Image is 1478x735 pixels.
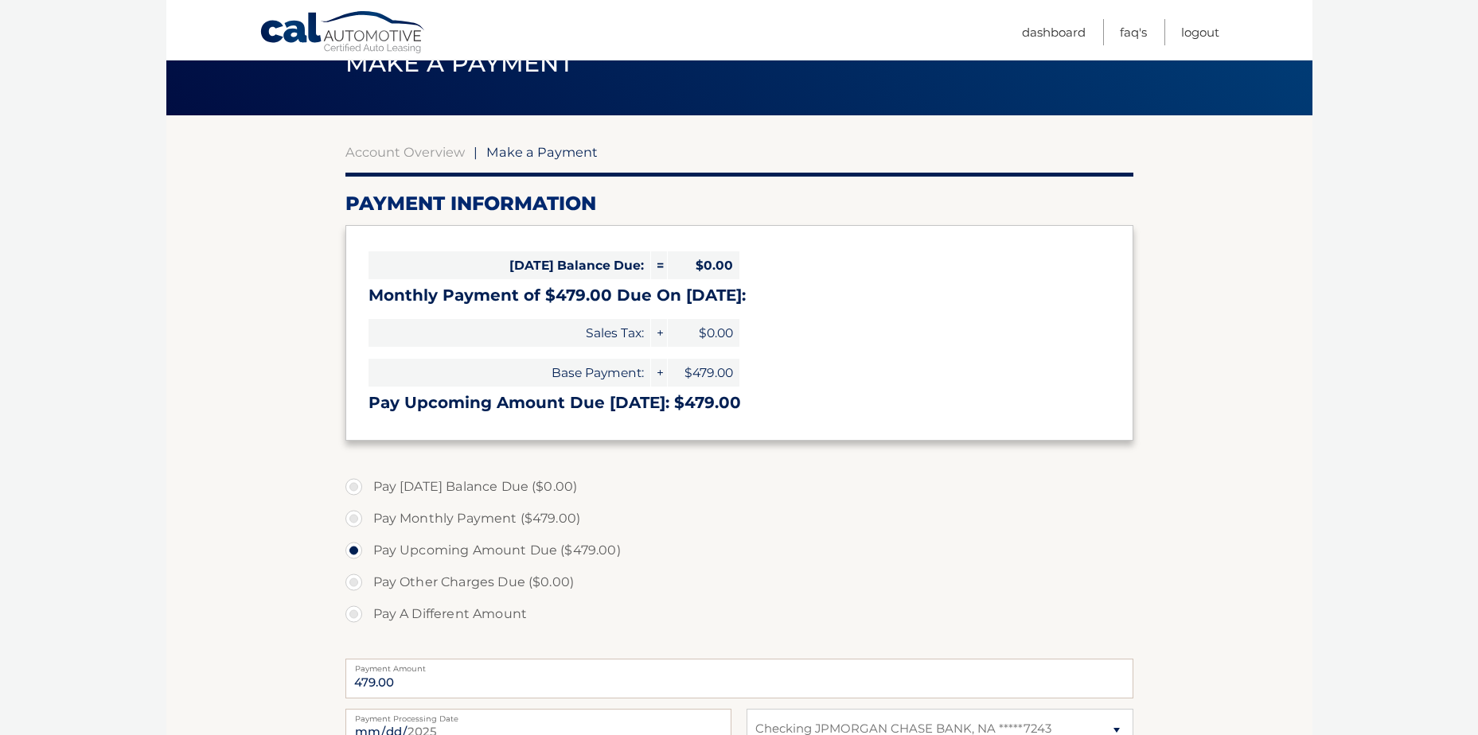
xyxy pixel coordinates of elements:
[369,319,650,347] span: Sales Tax:
[651,319,667,347] span: +
[345,144,465,160] a: Account Overview
[345,471,1133,503] label: Pay [DATE] Balance Due ($0.00)
[474,144,478,160] span: |
[651,359,667,387] span: +
[345,566,1133,598] label: Pay Other Charges Due ($0.00)
[668,359,739,387] span: $479.00
[345,709,731,721] label: Payment Processing Date
[369,286,1110,305] h3: Monthly Payment of $479.00 Due On [DATE]:
[1022,19,1086,45] a: Dashboard
[1181,19,1219,45] a: Logout
[369,359,650,387] span: Base Payment:
[345,659,1133,698] input: Payment Amount
[345,503,1133,535] label: Pay Monthly Payment ($479.00)
[486,144,598,160] span: Make a Payment
[259,10,427,56] a: Cal Automotive
[651,251,667,279] span: =
[345,598,1133,630] label: Pay A Different Amount
[1120,19,1147,45] a: FAQ's
[369,251,650,279] span: [DATE] Balance Due:
[668,319,739,347] span: $0.00
[345,49,574,78] span: Make a Payment
[369,393,1110,413] h3: Pay Upcoming Amount Due [DATE]: $479.00
[668,251,739,279] span: $0.00
[345,659,1133,671] label: Payment Amount
[345,192,1133,216] h2: Payment Information
[345,535,1133,566] label: Pay Upcoming Amount Due ($479.00)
